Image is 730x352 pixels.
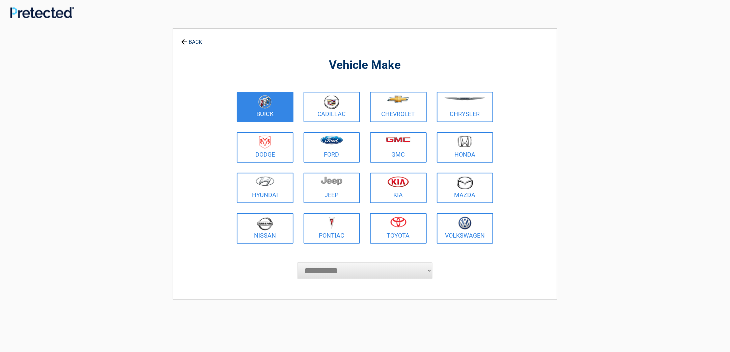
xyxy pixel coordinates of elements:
[258,95,272,109] img: buick
[180,33,203,45] a: BACK
[437,213,494,244] a: Volkswagen
[304,213,360,244] a: Pontiac
[456,176,473,189] img: mazda
[444,98,485,101] img: chrysler
[10,7,74,18] img: Main Logo
[304,173,360,203] a: Jeep
[437,173,494,203] a: Mazda
[320,136,343,144] img: ford
[370,132,427,163] a: GMC
[321,176,342,186] img: jeep
[370,92,427,122] a: Chevrolet
[390,217,406,227] img: toyota
[437,92,494,122] a: Chrysler
[458,136,472,147] img: honda
[370,213,427,244] a: Toyota
[257,217,273,231] img: nissan
[259,136,271,149] img: dodge
[256,176,275,186] img: hyundai
[237,213,293,244] a: Nissan
[437,132,494,163] a: Honda
[304,132,360,163] a: Ford
[235,57,495,73] h2: Vehicle Make
[388,176,409,187] img: kia
[328,217,335,229] img: pontiac
[237,173,293,203] a: Hyundai
[237,132,293,163] a: Dodge
[386,137,411,142] img: gmc
[237,92,293,122] a: Buick
[458,217,472,230] img: volkswagen
[370,173,427,203] a: Kia
[324,95,339,109] img: cadillac
[387,96,410,103] img: chevrolet
[304,92,360,122] a: Cadillac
